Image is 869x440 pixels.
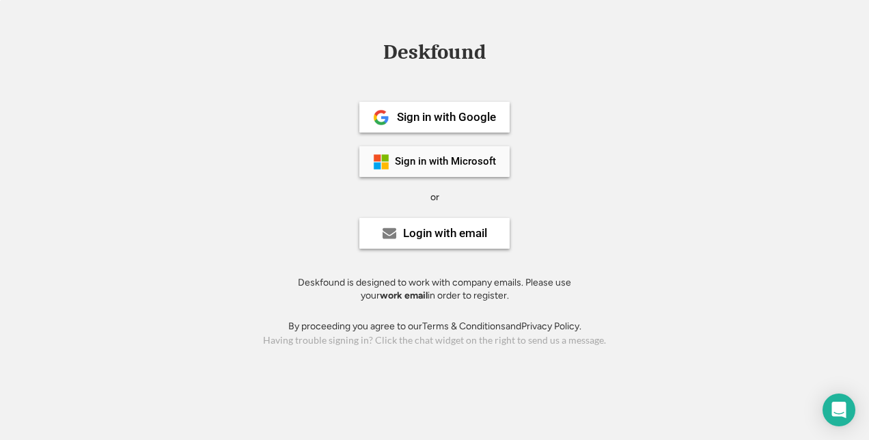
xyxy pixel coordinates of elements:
[376,42,493,63] div: Deskfound
[395,156,496,167] div: Sign in with Microsoft
[288,320,581,333] div: By proceeding you agree to our and
[521,320,581,332] a: Privacy Policy.
[422,320,506,332] a: Terms & Conditions
[823,394,855,426] div: Open Intercom Messenger
[281,276,588,303] div: Deskfound is designed to work with company emails. Please use your in order to register.
[373,109,389,126] img: 1024px-Google__G__Logo.svg.png
[403,228,487,239] div: Login with email
[397,111,496,123] div: Sign in with Google
[430,191,439,204] div: or
[373,154,389,170] img: ms-symbollockup_mssymbol_19.png
[380,290,428,301] strong: work email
